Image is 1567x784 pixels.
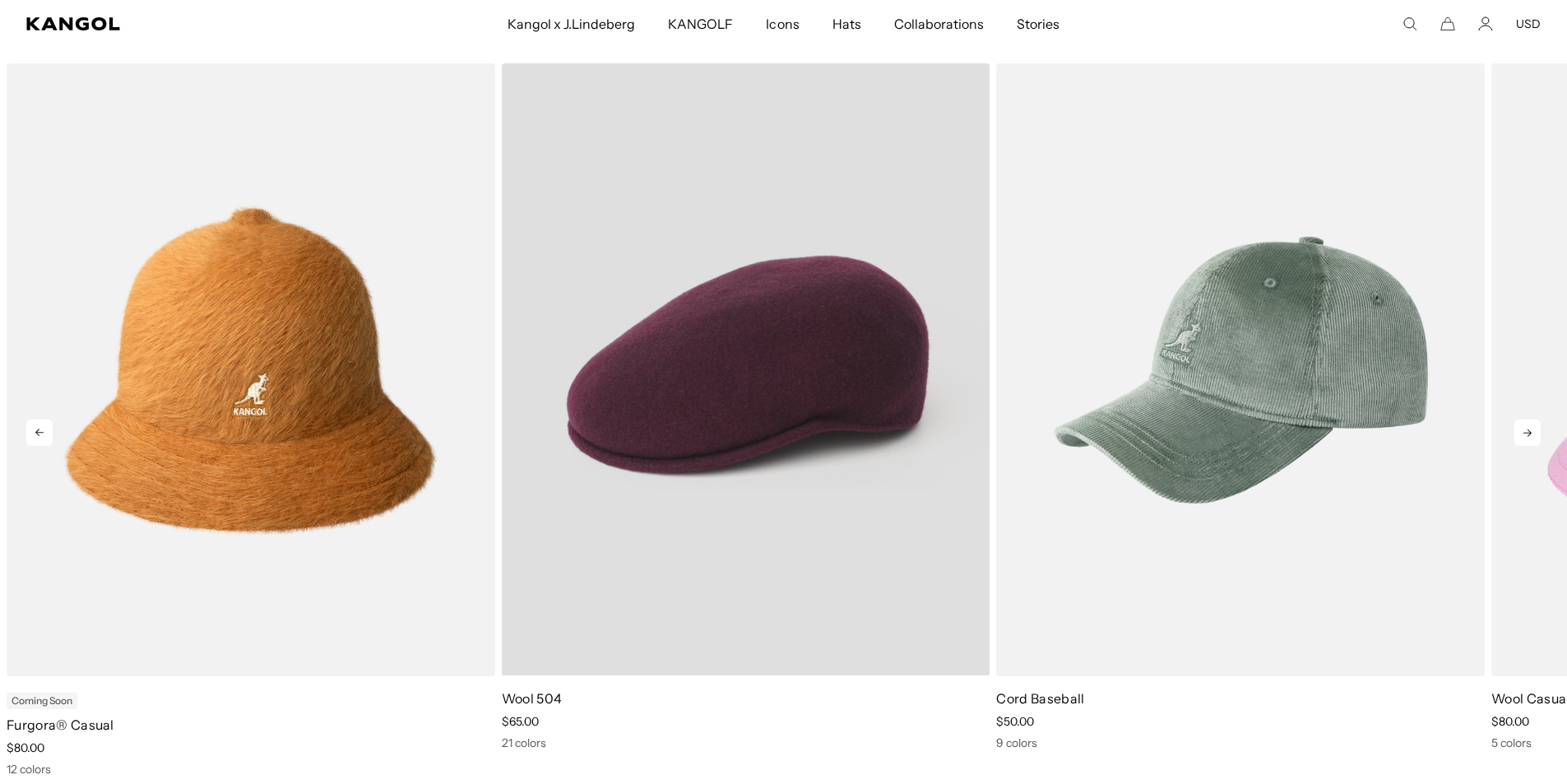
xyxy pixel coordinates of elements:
[502,714,539,729] span: $65.00
[502,735,990,750] div: 21 colors
[996,689,1485,707] p: Cord Baseball
[1478,16,1493,31] a: Account
[7,740,44,755] span: $80.00
[1402,16,1417,31] summary: Search here
[1491,714,1529,729] span: $80.00
[996,735,1485,750] div: 9 colors
[7,63,495,676] img: color-rustic-caramel
[990,63,1485,777] div: 3 of 11
[26,17,336,30] a: Kangol
[7,716,495,734] p: Furgora® Casual
[996,63,1485,676] img: color-sage-green
[7,762,495,777] div: 12 colors
[996,714,1034,729] span: $50.00
[1440,16,1455,31] button: Cart
[7,693,77,709] div: Coming Soon
[502,63,990,675] video: Wool 504
[502,689,990,707] p: Wool 504
[495,63,990,777] div: 2 of 11
[1516,16,1541,31] button: USD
